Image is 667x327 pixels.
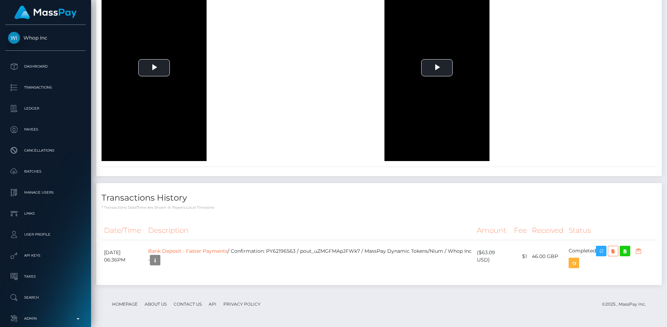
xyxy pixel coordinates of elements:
a: Links [5,205,86,222]
p: * Transactions date/time are shown in payee's local timezone [102,205,656,210]
td: [DATE] 06:36PM [102,240,146,273]
td: 46.00 GBP [529,240,566,273]
p: Manage Users [8,187,83,198]
a: Ledger [5,100,86,117]
button: Play Video [421,59,453,76]
a: Bank Deposit - Faster Payments [148,248,228,254]
a: API Keys [5,247,86,264]
a: Dashboard [5,58,86,75]
a: User Profile [5,226,86,243]
p: Search [8,292,83,303]
th: Status [566,221,656,240]
a: Taxes [5,268,86,285]
p: Taxes [8,271,83,282]
a: Search [5,289,86,306]
th: Received [529,221,566,240]
a: Transactions [5,79,86,96]
th: Amount [474,221,512,240]
td: Completed [566,240,656,273]
div: © 2025 , MassPay Inc. [602,300,651,308]
span: Whop Inc [5,35,86,41]
h4: Transactions History [102,192,656,204]
th: Fee [512,221,529,240]
p: Payees [8,124,83,135]
a: Privacy Policy [221,299,263,309]
p: Cancellations [8,145,83,156]
p: Admin [8,313,83,324]
td: / Confirmation: PY62196563 / pout_uZMGFMApJFWk7 / MassPay Dynamic Tokens/Nium / Whop Inc - [146,240,474,273]
a: Batches [5,163,86,180]
p: Ledger [8,103,83,114]
th: Description [146,221,474,240]
td: ($63.09 USD) [474,240,512,273]
p: Transactions [8,82,83,93]
a: Homepage [109,299,140,309]
p: Batches [8,166,83,177]
td: $1 [512,240,529,273]
a: About Us [142,299,169,309]
button: Play Video [138,59,170,76]
a: Cancellations [5,142,86,159]
p: Links [8,208,83,219]
a: Contact Us [171,299,204,309]
img: Whop Inc [8,32,20,44]
a: API [206,299,219,309]
th: Date/Time [102,221,146,240]
p: Dashboard [8,61,83,72]
a: Manage Users [5,184,86,201]
img: MassPay Logo [14,6,77,19]
p: User Profile [8,229,83,240]
p: API Keys [8,250,83,261]
a: Payees [5,121,86,138]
